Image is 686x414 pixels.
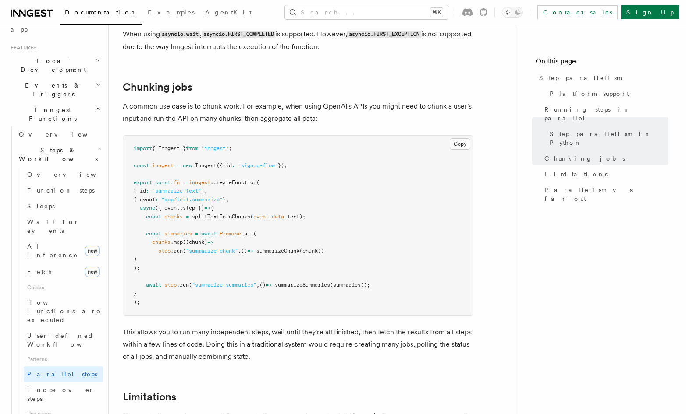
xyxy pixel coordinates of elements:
[7,77,103,102] button: Events & Triggers
[201,231,217,237] span: await
[278,162,287,168] span: });
[550,89,629,98] span: Platform support
[183,162,192,168] span: new
[205,9,252,16] span: AgentKit
[7,102,103,126] button: Inngest Functions
[171,239,183,245] span: .map
[195,231,198,237] span: =
[164,231,192,237] span: summaries
[183,239,207,245] span: ((chunk)
[19,131,109,138] span: Overview
[541,166,668,182] a: Limitations
[24,239,103,263] a: AI Inferencenew
[152,188,201,194] span: "summarize-text"
[259,282,266,288] span: ()
[24,263,103,281] a: Fetchnew
[164,214,183,220] span: chunks
[544,186,668,203] span: Parallelism vs fan-out
[253,214,269,220] span: event
[450,138,470,150] button: Copy
[146,231,161,237] span: const
[536,70,668,86] a: Step parallelism
[146,282,161,288] span: await
[284,214,306,220] span: .text);
[15,146,98,163] span: Steps & Workflows
[123,28,473,53] p: When using , is supported. However, is not supported due to the way Inngest interrupts the execut...
[621,5,679,19] a: Sign Up
[253,231,256,237] span: (
[183,179,186,186] span: =
[226,196,229,203] span: ,
[27,332,106,348] span: User-defined Workflows
[27,203,55,210] span: Sleeps
[134,188,146,194] span: { id
[330,282,370,288] span: (summaries));
[229,145,232,151] span: ;
[123,391,176,403] a: Limitations
[201,188,204,194] span: }
[544,105,668,123] span: Running steps in parallel
[60,3,142,25] a: Documentation
[152,239,171,245] span: chunks
[544,170,608,179] span: Limitations
[269,214,272,220] span: .
[546,126,668,151] a: Step parallelism in Python
[241,231,253,237] span: .all
[210,179,256,186] span: .createFunction
[192,214,250,220] span: splitTextIntoChunks
[202,31,275,38] code: asyncio.FIRST_COMPLETED
[123,81,192,93] a: Chunking jobs
[177,282,189,288] span: .run
[7,13,103,37] a: Setting up your app
[192,282,256,288] span: "summarize-summaries"
[155,196,158,203] span: :
[256,248,299,254] span: summarizeChunk
[27,268,53,275] span: Fetch
[134,179,152,186] span: export
[158,248,171,254] span: step
[272,214,284,220] span: data
[299,248,324,254] span: (chunk))
[7,53,103,77] button: Local Development
[65,9,137,16] span: Documentation
[155,205,180,211] span: ({ event
[541,182,668,207] a: Parallelism vs fan-out
[152,162,174,168] span: inngest
[275,282,330,288] span: summarizeSummaries
[24,167,103,182] a: Overview
[266,282,272,288] span: =>
[238,162,278,168] span: "signup-flow"
[24,352,103,366] span: Patterns
[24,182,103,198] a: Function steps
[241,248,247,254] span: ()
[7,105,95,123] span: Inngest Functions
[200,3,257,24] a: AgentKit
[201,145,229,151] span: "inngest"
[232,162,235,168] span: :
[160,31,200,38] code: asyncio.wait
[546,86,668,102] a: Platform support
[85,246,100,256] span: new
[123,100,473,125] p: A common use case is to chunk work. For example, when using OpenAI's APIs you might need to chunk...
[223,196,226,203] span: }
[140,205,155,211] span: async
[541,151,668,166] a: Chunking jobs
[207,239,213,245] span: =>
[539,74,621,82] span: Step parallelism
[24,214,103,239] a: Wait for events
[285,5,448,19] button: Search...⌘K
[27,299,101,323] span: How Functions are executed
[164,282,177,288] span: step
[536,56,668,70] h4: On this page
[123,326,473,363] p: This allows you to run many independent steps, wait until they're all finished, then fetch the re...
[171,248,183,254] span: .run
[186,248,238,254] span: "summarize-chunk"
[24,281,103,295] span: Guides
[24,295,103,328] a: How Functions are executed
[186,145,198,151] span: from
[85,267,100,277] span: new
[183,248,186,254] span: (
[189,179,210,186] span: inngest
[238,248,241,254] span: ,
[347,31,421,38] code: asyncio.FIRST_EXCEPTION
